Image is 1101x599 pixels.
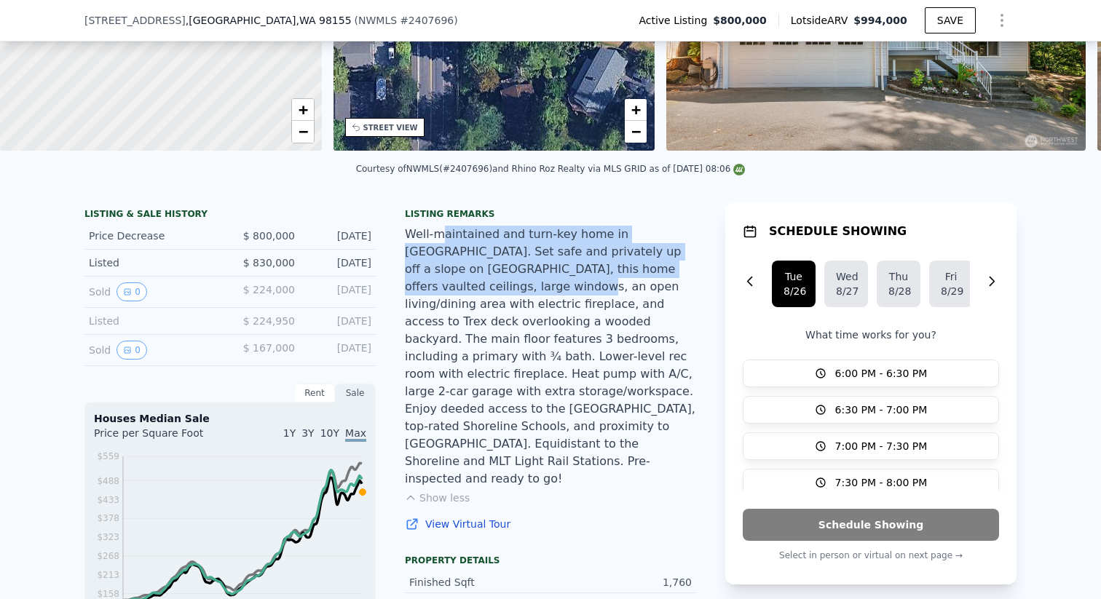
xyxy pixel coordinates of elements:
[307,282,371,301] div: [DATE]
[550,575,692,590] div: 1,760
[89,229,218,243] div: Price Decrease
[772,261,816,307] button: Tue8/26
[631,100,641,119] span: +
[835,402,928,417] span: 6:30 PM - 7:00 PM
[283,427,296,439] span: 1Y
[294,384,335,402] div: Rent
[97,451,119,461] tspan: $559
[298,100,307,119] span: +
[784,269,804,284] div: Tue
[929,261,973,307] button: Fri8/29
[97,532,119,542] tspan: $323
[292,121,314,143] a: Zoom out
[307,341,371,360] div: [DATE]
[625,99,647,121] a: Zoom in
[743,547,999,564] p: Select in person or virtual on next page →
[186,13,352,28] span: , [GEOGRAPHIC_DATA]
[301,427,314,439] span: 3Y
[791,13,853,28] span: Lotside ARV
[345,427,366,442] span: Max
[94,426,230,449] div: Price per Square Foot
[877,261,920,307] button: Thu8/28
[405,226,696,488] div: Well-maintained and turn-key home in [GEOGRAPHIC_DATA]. Set safe and privately up off a slope on ...
[941,284,961,298] div: 8/29
[836,269,856,284] div: Wed
[625,121,647,143] a: Zoom out
[405,555,696,566] div: Property details
[97,476,119,486] tspan: $488
[97,551,119,561] tspan: $268
[94,411,366,426] div: Houses Median Sale
[89,282,218,301] div: Sold
[97,589,119,599] tspan: $158
[743,328,999,342] p: What time works for you?
[355,13,458,28] div: ( )
[639,13,713,28] span: Active Listing
[405,208,696,220] div: Listing remarks
[888,269,909,284] div: Thu
[243,342,295,354] span: $ 167,000
[405,491,470,505] button: Show less
[405,517,696,531] a: View Virtual Tour
[733,164,745,175] img: NWMLS Logo
[335,384,376,402] div: Sale
[292,99,314,121] a: Zoom in
[358,15,397,26] span: NWMLS
[243,315,295,327] span: $ 224,950
[243,230,295,242] span: $ 800,000
[836,284,856,298] div: 8/27
[298,122,307,140] span: −
[307,314,371,328] div: [DATE]
[296,15,351,26] span: , WA 98155
[743,396,999,424] button: 6:30 PM - 7:00 PM
[356,164,746,174] div: Courtesy of NWMLS (#2407696) and Rhino Roz Realty via MLS GRID as of [DATE] 08:06
[835,366,928,381] span: 6:00 PM - 6:30 PM
[769,223,907,240] h1: SCHEDULE SHOWING
[925,7,976,33] button: SAVE
[363,122,418,133] div: STREET VIEW
[89,255,218,270] div: Listed
[117,282,147,301] button: View historical data
[243,257,295,269] span: $ 830,000
[97,513,119,523] tspan: $378
[743,509,999,541] button: Schedule Showing
[743,469,999,496] button: 7:30 PM - 8:00 PM
[307,255,371,270] div: [DATE]
[631,122,641,140] span: −
[89,341,218,360] div: Sold
[84,13,186,28] span: [STREET_ADDRESS]
[400,15,454,26] span: # 2407696
[853,15,907,26] span: $994,000
[84,208,376,223] div: LISTING & SALE HISTORY
[713,13,767,28] span: $800,000
[824,261,868,307] button: Wed8/27
[888,284,909,298] div: 8/28
[743,360,999,387] button: 6:00 PM - 6:30 PM
[307,229,371,243] div: [DATE]
[320,427,339,439] span: 10Y
[243,284,295,295] span: $ 224,000
[89,314,218,328] div: Listed
[835,475,928,490] span: 7:30 PM - 8:00 PM
[117,341,147,360] button: View historical data
[835,439,928,453] span: 7:00 PM - 7:30 PM
[97,570,119,580] tspan: $213
[784,284,804,298] div: 8/26
[941,269,961,284] div: Fri
[97,495,119,505] tspan: $433
[987,6,1017,35] button: Show Options
[743,432,999,460] button: 7:00 PM - 7:30 PM
[409,575,550,590] div: Finished Sqft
